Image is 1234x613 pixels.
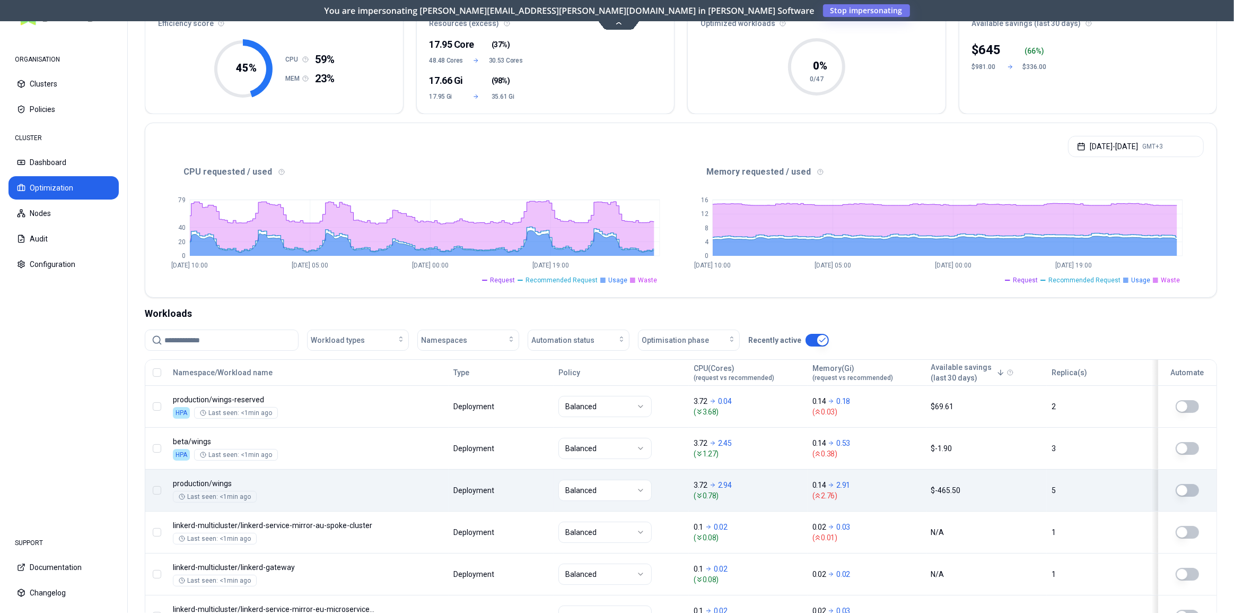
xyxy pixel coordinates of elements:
[836,396,850,407] p: 0.18
[8,556,119,579] button: Documentation
[694,374,774,382] span: (request vs recommended)
[492,92,523,101] span: 35.61 Gi
[1055,262,1092,270] tspan: [DATE] 19:00
[315,71,335,86] span: 23%
[200,451,272,459] div: Last seen: <1min ago
[173,436,377,447] p: wings
[453,569,496,580] div: Deployment
[8,72,119,96] button: Clusters
[494,39,507,50] span: 37%
[8,98,119,121] button: Policies
[179,534,251,543] div: Last seen: <1min ago
[531,335,594,346] span: Automation status
[492,75,510,86] span: ( )
[694,396,707,407] p: 3.72
[172,262,208,270] tspan: [DATE] 10:00
[812,569,826,580] p: 0.02
[812,438,826,448] p: 0.14
[718,480,732,490] p: 2.94
[701,196,708,204] tspan: 16
[810,75,824,83] tspan: 0/47
[8,49,119,70] div: ORGANISATION
[931,362,1005,383] button: Available savings(last 30 days)
[178,238,186,246] tspan: 20
[173,407,190,419] div: HPA enabled.
[714,564,728,574] p: 0.02
[931,443,1043,454] div: $-1.90
[200,409,272,417] div: Last seen: <1min ago
[307,330,409,351] button: Workload types
[694,564,703,574] p: 0.1
[492,39,510,50] span: ( )
[8,176,119,200] button: Optimization
[812,532,922,543] span: ( 0.01 )
[145,306,1217,321] div: Workloads
[931,527,1043,538] div: N/A
[694,480,707,490] p: 3.72
[412,262,449,270] tspan: [DATE] 00:00
[1023,63,1048,71] div: $336.00
[694,448,803,459] span: ( 1.27 )
[836,480,850,490] p: 2.91
[421,335,467,346] span: Namespaces
[694,532,803,543] span: ( 0.08 )
[813,59,827,72] tspan: 0 %
[812,490,922,501] span: ( 2.76 )
[812,480,826,490] p: 0.14
[608,276,627,284] span: Usage
[179,493,251,501] div: Last seen: <1min ago
[8,151,119,174] button: Dashboard
[815,262,851,270] tspan: [DATE] 05:00
[1013,276,1038,284] span: Request
[8,532,119,554] div: SUPPORT
[705,225,708,232] tspan: 8
[705,238,709,246] tspan: 4
[695,262,731,270] tspan: [DATE] 10:00
[694,574,803,585] span: ( 0.08 )
[972,63,997,71] div: $981.00
[836,522,850,532] p: 0.03
[453,401,496,412] div: Deployment
[453,362,469,383] button: Type
[1068,136,1204,157] button: [DATE]-[DATE]GMT+3
[694,407,803,417] span: ( 3.68 )
[812,407,922,417] span: ( 0.03 )
[173,449,190,461] div: HPA enabled.
[430,56,463,65] span: 48.48 Cores
[178,224,186,231] tspan: 40
[173,362,273,383] button: Namespace/Workload name
[1025,46,1048,56] div: ( %)
[1163,367,1212,378] div: Automate
[1161,276,1180,284] span: Waste
[694,363,774,382] div: CPU(Cores)
[558,367,684,378] div: Policy
[748,335,801,346] p: Recently active
[532,262,569,270] tspan: [DATE] 19:00
[528,330,629,351] button: Automation status
[8,127,119,149] div: CLUSTER
[694,490,803,501] span: ( 0.78 )
[694,522,703,532] p: 0.1
[718,396,732,407] p: 0.04
[8,253,119,276] button: Configuration
[714,522,728,532] p: 0.02
[812,522,826,532] p: 0.02
[681,166,1204,178] div: Memory requested / used
[430,73,461,88] div: 17.66 Gi
[718,438,732,448] p: 2.45
[642,335,709,346] span: Optimisation phase
[1052,485,1147,496] div: 5
[935,262,972,270] tspan: [DATE] 00:00
[931,401,1043,412] div: $69.61
[1131,276,1150,284] span: Usage
[1052,527,1147,538] div: 1
[430,92,461,101] span: 17.95 Gi
[836,438,850,448] p: 0.53
[979,41,1001,58] p: 645
[182,252,186,260] tspan: 0
[1048,276,1121,284] span: Recommended Request
[315,52,335,67] span: 59%
[694,438,707,448] p: 3.72
[694,362,774,383] button: CPU(Cores)(request vs recommended)
[1027,46,1036,56] p: 66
